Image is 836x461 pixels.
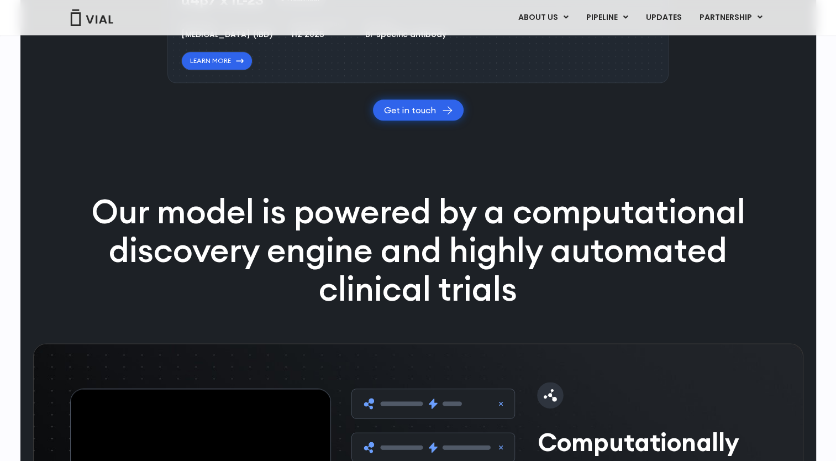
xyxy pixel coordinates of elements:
[70,9,114,26] img: Vial Logo
[62,192,774,308] p: Our model is powered by a computational discovery engine and highly automated clinical trials
[537,382,564,408] img: molecule-icon
[690,8,771,27] a: PARTNERSHIPMenu Toggle
[373,99,464,121] a: Get in touch
[637,8,690,27] a: UPDATES
[509,8,576,27] a: ABOUT USMenu Toggle
[181,51,253,70] a: Learn More
[577,8,636,27] a: PIPELINEMenu Toggle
